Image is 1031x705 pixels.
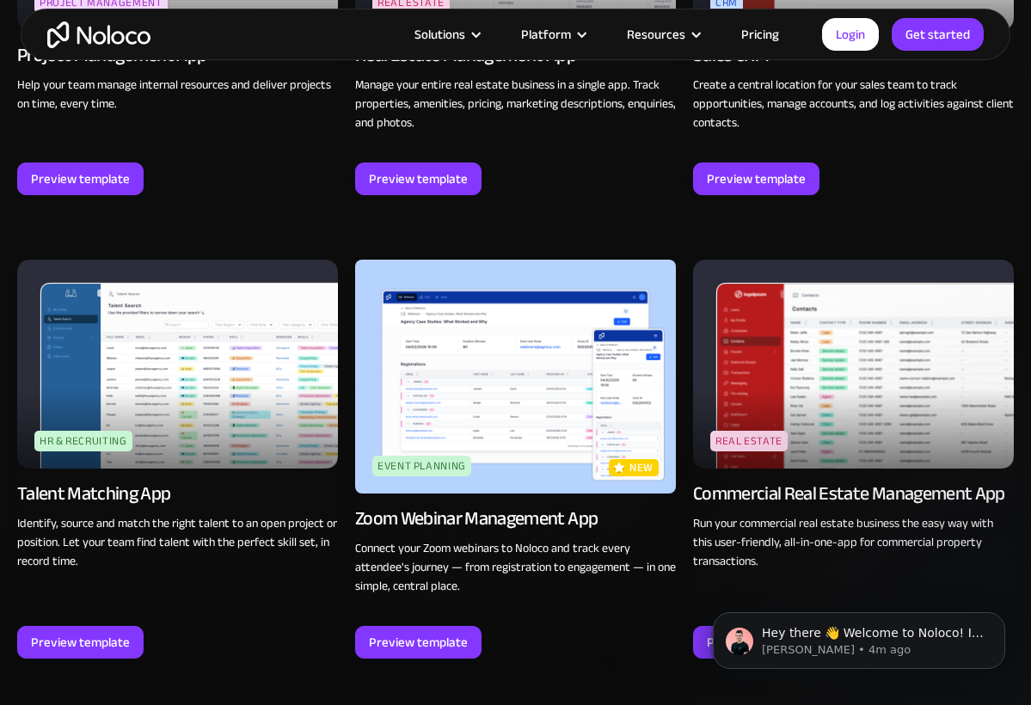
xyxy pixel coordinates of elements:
[627,23,685,46] div: Resources
[31,631,130,653] div: Preview template
[355,539,676,596] p: Connect your Zoom webinars to Noloco and track every attendee's journey — from registration to en...
[693,76,1014,132] p: Create a central location for your sales team to track opportunities, manage accounts, and log ac...
[17,481,170,506] div: Talent Matching App
[17,514,338,571] p: Identify, source and match the right talent to an open project or position. Let your team find ta...
[355,506,598,530] div: Zoom Webinar Management App
[500,23,605,46] div: Platform
[355,260,676,658] a: Event PlanningnewZoom Webinar Management AppConnect your Zoom webinars to Noloco and track every ...
[34,431,132,451] div: HR & Recruiting
[710,431,788,451] div: Real Estate
[393,23,500,46] div: Solutions
[521,23,571,46] div: Platform
[17,260,338,658] a: HR & RecruitingTalent Matching AppIdentify, source and match the right talent to an open project ...
[31,168,130,190] div: Preview template
[707,168,806,190] div: Preview template
[822,18,879,51] a: Login
[47,21,150,48] a: home
[17,76,338,113] p: Help your team manage internal resources and deliver projects on time, every time.
[414,23,465,46] div: Solutions
[369,168,468,190] div: Preview template
[369,631,468,653] div: Preview template
[355,76,676,132] p: Manage your entire real estate business in a single app. Track properties, amenities, pricing, ma...
[372,456,471,476] div: Event Planning
[720,23,801,46] a: Pricing
[687,576,1031,696] iframe: Intercom notifications message
[693,260,1014,658] a: Real EstateCommercial Real Estate Management AppRun your commercial real estate business the easy...
[605,23,720,46] div: Resources
[693,514,1014,571] p: Run your commercial real estate business the easy way with this user-friendly, all-in-one-app for...
[892,18,984,51] a: Get started
[629,459,654,476] p: new
[693,481,1005,506] div: Commercial Real Estate Management App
